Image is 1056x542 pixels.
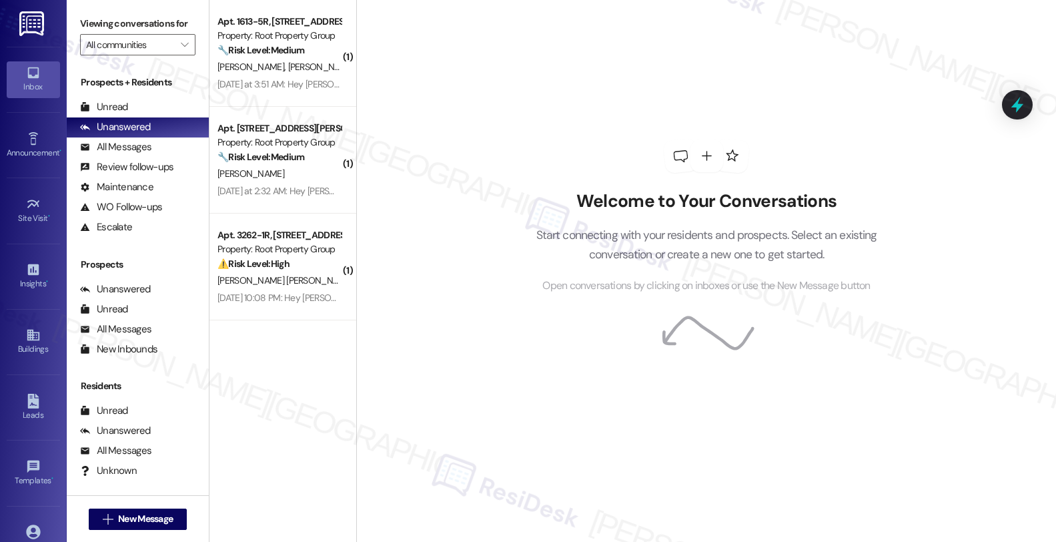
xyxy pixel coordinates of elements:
button: New Message [89,509,187,530]
img: ResiDesk Logo [19,11,47,36]
div: Unread [80,404,128,418]
div: Prospects [67,258,209,272]
div: Residents [67,379,209,393]
input: All communities [86,34,174,55]
div: Review follow-ups [80,160,173,174]
span: [PERSON_NAME] [217,61,288,73]
div: [DATE] at 3:51 AM: Hey [PERSON_NAME] and [PERSON_NAME], we appreciate your text! We'll be back at... [217,78,901,90]
span: • [51,474,53,483]
a: Leads [7,390,60,426]
p: Start connecting with your residents and prospects. Select an existing conversation or create a n... [516,226,897,264]
div: Unanswered [80,282,151,296]
div: Unanswered [80,424,151,438]
div: Apt. 3262-1R, [STREET_ADDRESS][PERSON_NAME] [217,228,341,242]
div: Property: Root Property Group [217,29,341,43]
span: Open conversations by clicking on inboxes or use the New Message button [542,278,870,294]
div: [DATE] at 2:32 AM: Hey [PERSON_NAME], we appreciate your text! We'll be back at 11AM to help you ... [217,185,817,197]
div: Unread [80,100,128,114]
a: Templates • [7,455,60,491]
label: Viewing conversations for [80,13,195,34]
span: [PERSON_NAME] [PERSON_NAME] [217,274,357,286]
span: [PERSON_NAME] [288,61,355,73]
strong: 🔧 Risk Level: Medium [217,44,304,56]
div: Unknown [80,464,137,478]
h2: Welcome to Your Conversations [516,191,897,212]
div: All Messages [80,444,151,458]
i:  [103,514,113,525]
div: All Messages [80,322,151,336]
div: All Messages [80,140,151,154]
a: Buildings [7,324,60,360]
div: WO Follow-ups [80,200,162,214]
div: Unanswered [80,120,151,134]
span: New Message [118,512,173,526]
div: Property: Root Property Group [217,135,341,150]
div: Prospects + Residents [67,75,209,89]
span: • [59,146,61,156]
div: Unread [80,302,128,316]
div: [DATE] 10:08 PM: Hey [PERSON_NAME] and [PERSON_NAME], we appreciate your text! We'll be back at 1... [217,292,898,304]
i:  [181,39,188,50]
strong: 🔧 Risk Level: Medium [217,151,304,163]
span: [PERSON_NAME] [217,168,284,180]
div: Property: Root Property Group [217,242,341,256]
div: Escalate [80,220,132,234]
a: Inbox [7,61,60,97]
div: Apt. [STREET_ADDRESS][PERSON_NAME] [217,121,341,135]
a: Site Visit • [7,193,60,229]
div: Maintenance [80,180,153,194]
span: • [48,212,50,221]
span: • [46,277,48,286]
a: Insights • [7,258,60,294]
strong: ⚠️ Risk Level: High [217,258,290,270]
div: New Inbounds [80,342,157,356]
div: Apt. 1613-5R, [STREET_ADDRESS] [217,15,341,29]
